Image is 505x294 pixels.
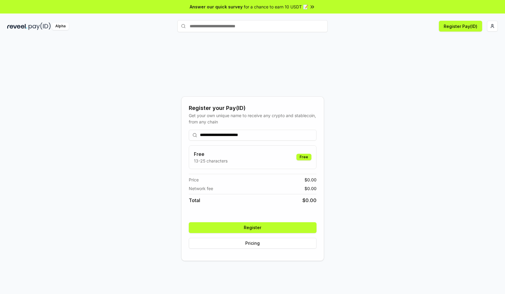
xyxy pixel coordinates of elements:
div: Get your own unique name to receive any crypto and stablecoin, from any chain [189,112,317,125]
button: Register [189,222,317,233]
span: $ 0.00 [302,197,317,204]
span: Price [189,177,199,183]
div: Register your Pay(ID) [189,104,317,112]
span: Answer our quick survey [190,4,243,10]
span: $ 0.00 [305,177,317,183]
div: Free [296,154,311,160]
span: for a chance to earn 10 USDT 📝 [244,4,308,10]
p: 13-25 characters [194,158,228,164]
span: Network fee [189,185,213,192]
img: reveel_dark [7,23,27,30]
button: Pricing [189,238,317,249]
div: Alpha [52,23,69,30]
button: Register Pay(ID) [439,21,482,32]
span: $ 0.00 [305,185,317,192]
img: pay_id [29,23,51,30]
h3: Free [194,150,228,158]
span: Total [189,197,200,204]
